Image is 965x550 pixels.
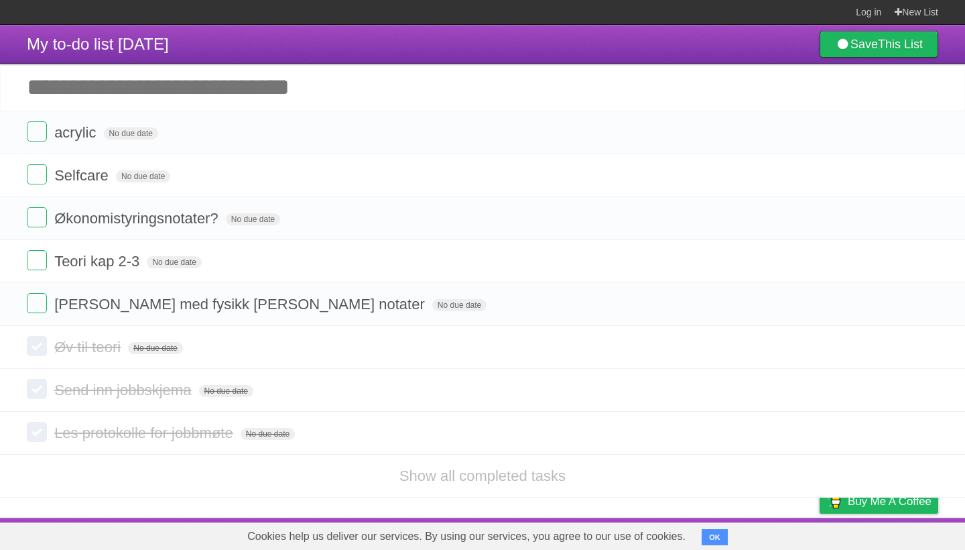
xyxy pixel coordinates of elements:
span: Øv til teori [54,339,124,355]
a: Terms [757,521,786,547]
a: Suggest a feature [854,521,938,547]
b: This List [878,38,923,51]
label: Done [27,121,47,142]
label: Done [27,336,47,356]
span: No due date [104,127,158,140]
a: Show all completed tasks [399,467,566,484]
span: No due date [116,170,170,182]
span: No due date [241,428,295,440]
span: Cookies help us deliver our services. By using our services, you agree to our use of cookies. [234,523,699,550]
a: SaveThis List [820,31,938,58]
span: No due date [432,299,487,311]
span: No due date [199,385,253,397]
span: No due date [147,256,201,268]
label: Done [27,250,47,270]
span: Les protokolle for jobbmøte [54,425,237,441]
a: Privacy [802,521,837,547]
label: Done [27,422,47,442]
label: Done [27,379,47,399]
span: Teori kap 2-3 [54,253,143,270]
a: About [641,521,669,547]
span: acrylic [54,124,99,141]
label: Done [27,164,47,184]
a: Developers [686,521,740,547]
span: Selfcare [54,167,112,184]
button: OK [702,529,728,545]
span: [PERSON_NAME] med fysikk [PERSON_NAME] notater [54,296,428,313]
span: No due date [226,213,280,225]
span: My to-do list [DATE] [27,35,169,53]
span: Økonomistyringsnotater? [54,210,222,227]
span: Buy me a coffee [848,490,931,513]
label: Done [27,207,47,227]
a: Buy me a coffee [820,489,938,514]
span: Send inn jobbskjema [54,382,194,398]
img: Buy me a coffee [826,490,844,512]
span: No due date [128,342,182,354]
label: Done [27,293,47,313]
